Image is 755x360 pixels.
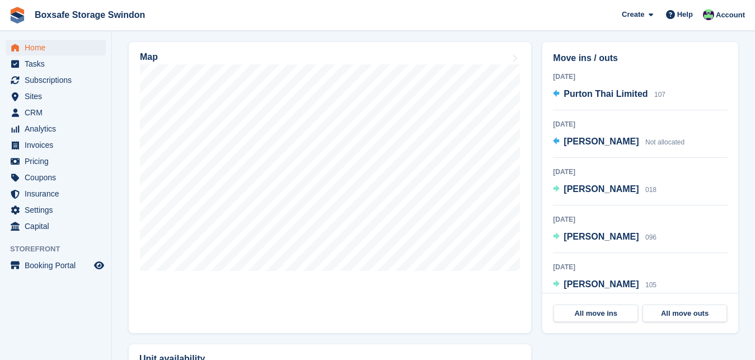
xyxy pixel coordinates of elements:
a: [PERSON_NAME] 105 [553,278,656,292]
a: menu [6,258,106,273]
span: [PERSON_NAME] [564,279,639,289]
span: Account [716,10,745,21]
span: Create [622,9,644,20]
a: menu [6,186,106,202]
span: Storefront [10,244,111,255]
a: Boxsafe Storage Swindon [30,6,149,24]
span: 096 [645,233,656,241]
div: [DATE] [553,214,728,225]
span: Sites [25,88,92,104]
div: [DATE] [553,167,728,177]
a: [PERSON_NAME] 018 [553,183,656,197]
a: menu [6,56,106,72]
span: Settings [25,202,92,218]
a: [PERSON_NAME] Not allocated [553,135,684,149]
img: stora-icon-8386f47178a22dfd0bd8f6a31ec36ba5ce8667c1dd55bd0f319d3a0aa187defe.svg [9,7,26,24]
span: Invoices [25,137,92,153]
a: All move outs [643,305,727,322]
a: Map [129,42,531,333]
h2: Move ins / outs [553,52,728,65]
h2: Map [140,52,158,62]
span: 105 [645,281,656,289]
span: Subscriptions [25,72,92,88]
a: menu [6,40,106,55]
span: [PERSON_NAME] [564,137,639,146]
span: Capital [25,218,92,234]
span: Pricing [25,153,92,169]
a: menu [6,88,106,104]
div: [DATE] [553,72,728,82]
a: Purton Thai Limited 107 [553,87,665,102]
a: menu [6,202,106,218]
span: [PERSON_NAME] [564,184,639,194]
a: menu [6,121,106,137]
span: Not allocated [645,138,684,146]
a: [PERSON_NAME] 096 [553,230,656,245]
span: 107 [654,91,665,99]
span: Insurance [25,186,92,202]
a: All move ins [554,305,638,322]
span: CRM [25,105,92,120]
a: menu [6,153,106,169]
img: Kim Virabi [703,9,714,20]
a: menu [6,72,106,88]
span: 018 [645,186,656,194]
span: Analytics [25,121,92,137]
span: Purton Thai Limited [564,89,648,99]
span: Tasks [25,56,92,72]
span: [PERSON_NAME] [564,232,639,241]
span: Coupons [25,170,92,185]
div: [DATE] [553,119,728,129]
span: Booking Portal [25,258,92,273]
a: menu [6,105,106,120]
a: menu [6,218,106,234]
a: menu [6,170,106,185]
a: Preview store [92,259,106,272]
a: menu [6,137,106,153]
span: Help [677,9,693,20]
span: Home [25,40,92,55]
div: [DATE] [553,262,728,272]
